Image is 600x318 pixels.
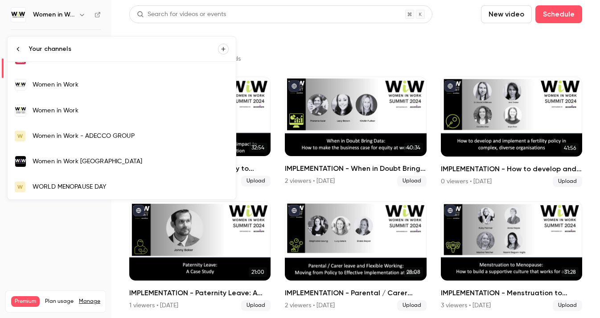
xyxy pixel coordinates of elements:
[15,156,26,167] img: Women in Work US
[17,183,23,191] span: W
[33,157,229,166] div: Women in Work [GEOGRAPHIC_DATA]
[17,132,23,140] span: W
[33,132,229,140] div: Women in Work - ADECCO GROUP
[15,79,26,90] img: Women in Work
[15,105,26,116] img: Women in Work
[33,182,229,191] div: WORLD MENOPAUSE DAY
[33,106,229,115] div: Women in Work
[29,45,218,54] div: Your channels
[33,80,229,89] div: Women in Work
